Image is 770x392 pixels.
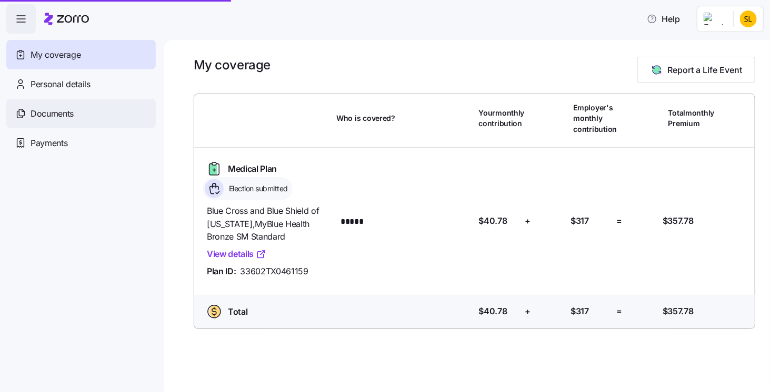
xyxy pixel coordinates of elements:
[6,128,156,158] a: Payments
[479,108,525,129] span: Your monthly contribution
[479,214,507,228] span: $40.78
[31,137,67,150] span: Payments
[207,247,266,261] a: View details
[617,305,623,318] span: =
[194,57,271,73] h1: My coverage
[31,48,81,61] span: My coverage
[207,204,328,243] span: Blue Cross and Blue Shield of [US_STATE] , MyBlue Health Bronze SM Standard
[479,305,507,318] span: $40.78
[663,214,694,228] span: $357.78
[617,214,623,228] span: =
[6,40,156,69] a: My coverage
[207,265,236,278] span: Plan ID:
[668,108,715,129] span: Total monthly Premium
[31,78,91,91] span: Personal details
[6,69,156,99] a: Personal details
[638,8,688,29] button: Help
[571,214,589,228] span: $317
[240,265,308,278] span: 33602TX0461159
[6,99,156,128] a: Documents
[226,183,288,194] span: Election submitted
[574,102,617,135] span: Employer's monthly contribution
[336,113,395,123] span: Who is covered?
[228,162,277,176] span: Medical Plan
[667,64,742,76] span: Report a Life Event
[663,305,694,318] span: $357.78
[740,11,757,27] img: 300263d8fb899253259bb4ba5450c7c7
[525,214,531,228] span: +
[228,305,247,318] span: Total
[647,13,680,25] span: Help
[571,305,589,318] span: $317
[704,13,725,25] img: Employer logo
[637,57,755,83] button: Report a Life Event
[525,305,531,318] span: +
[31,107,74,120] span: Documents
